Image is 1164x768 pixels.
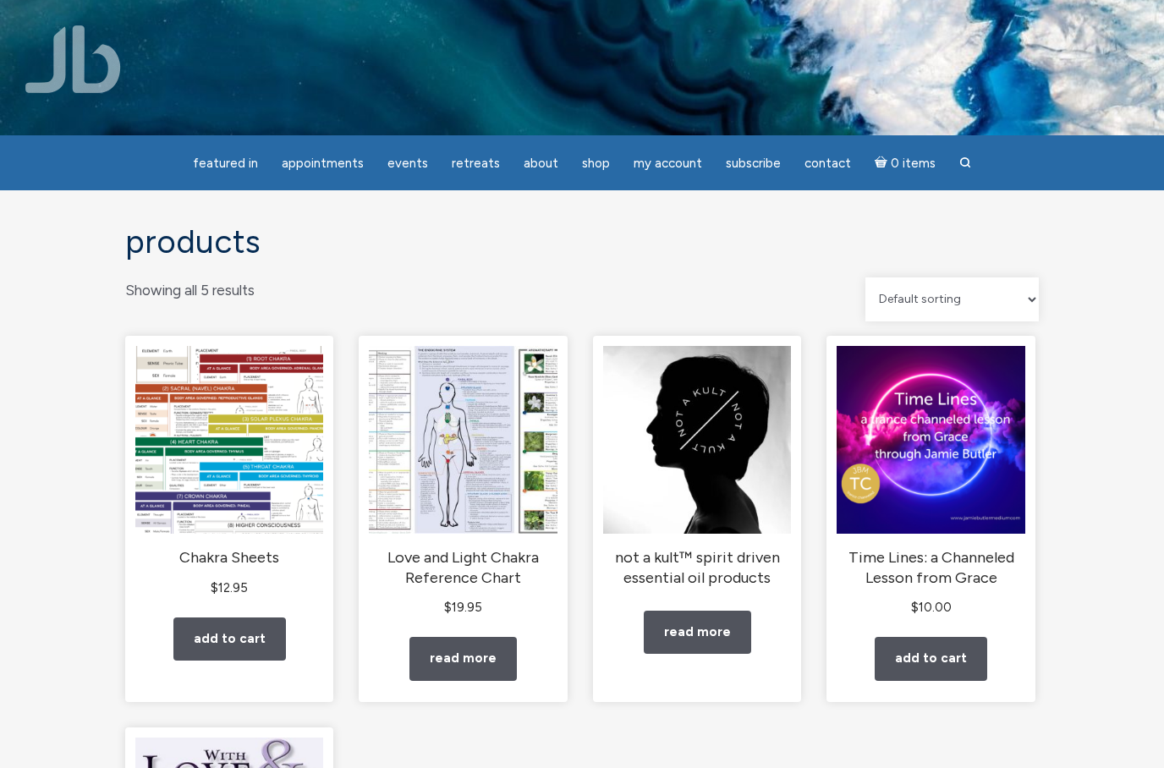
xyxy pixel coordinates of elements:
img: Love and Light Chakra Reference Chart [369,346,557,534]
span: $ [911,600,919,615]
img: Chakra Sheets [135,346,323,534]
select: Shop order [865,277,1039,321]
a: Chakra Sheets $12.95 [135,346,323,599]
a: Love and Light Chakra Reference Chart $19.95 [369,346,557,618]
a: Read more about “not a kult™ spirit driven essential oil products” [644,611,751,654]
p: Showing all 5 results [125,277,255,304]
a: Retreats [442,147,510,180]
a: About [513,147,568,180]
span: Retreats [452,156,500,171]
span: Contact [804,156,851,171]
h2: Time Lines: a Channeled Lesson from Grace [837,548,1024,588]
span: Shop [582,156,610,171]
a: not a kult™ spirit driven essential oil products [603,346,791,588]
span: $ [444,600,452,615]
a: Appointments [272,147,374,180]
span: 0 items [891,157,936,170]
a: Cart0 items [865,145,946,180]
a: Shop [572,147,620,180]
bdi: 12.95 [211,580,248,595]
img: Time Lines: a Channeled Lesson from Grace [837,346,1024,534]
a: Events [377,147,438,180]
i: Cart [875,156,891,171]
h1: Products [125,224,1039,261]
span: $ [211,580,218,595]
bdi: 19.95 [444,600,482,615]
span: My Account [634,156,702,171]
img: not a kult™ spirit driven essential oil products [603,346,791,534]
bdi: 10.00 [911,600,952,615]
h2: Love and Light Chakra Reference Chart [369,548,557,588]
a: Subscribe [716,147,791,180]
h2: not a kult™ spirit driven essential oil products [603,548,791,588]
a: My Account [623,147,712,180]
a: featured in [183,147,268,180]
a: Add to cart: “Time Lines: a Channeled Lesson from Grace” [875,637,987,680]
span: Appointments [282,156,364,171]
h2: Chakra Sheets [135,548,323,568]
a: Add to cart: “Chakra Sheets” [173,617,286,661]
a: Read more about “Love and Light Chakra Reference Chart” [409,637,517,680]
span: featured in [193,156,258,171]
a: Time Lines: a Channeled Lesson from Grace $10.00 [837,346,1024,618]
span: Subscribe [726,156,781,171]
span: About [524,156,558,171]
span: Events [387,156,428,171]
a: Contact [794,147,861,180]
img: Jamie Butler. The Everyday Medium [25,25,121,93]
